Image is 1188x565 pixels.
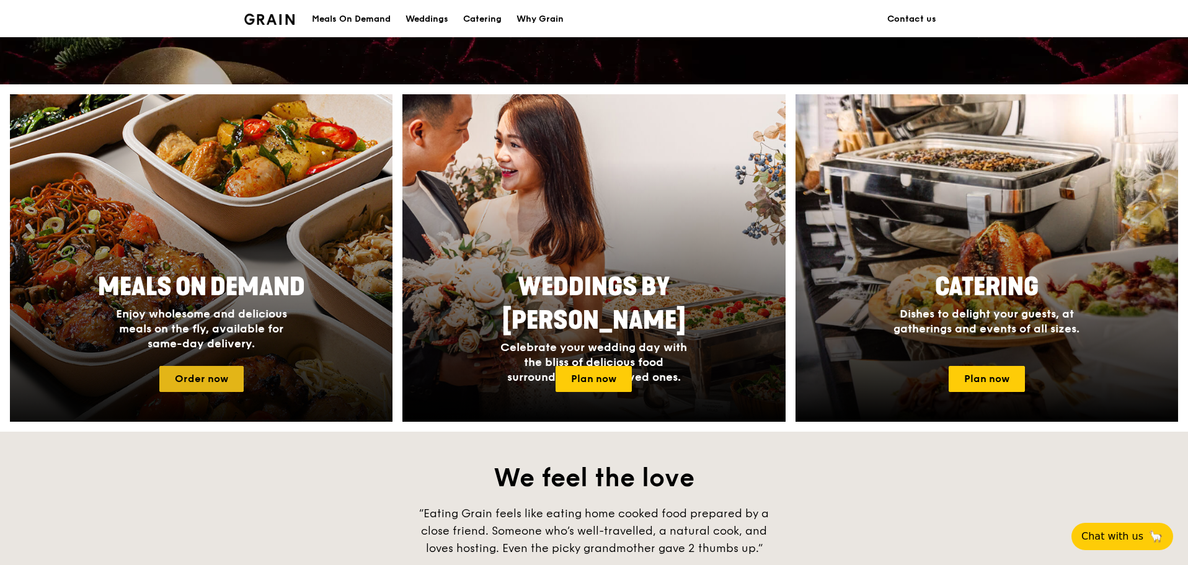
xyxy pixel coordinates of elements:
a: Weddings [398,1,456,38]
button: Chat with us🦙 [1071,523,1173,550]
div: “Eating Grain feels like eating home cooked food prepared by a close friend. Someone who’s well-t... [408,505,780,557]
a: Catering [456,1,509,38]
img: weddings-card.4f3003b8.jpg [402,94,785,422]
a: Plan now [556,366,632,392]
a: Plan now [949,366,1025,392]
a: Meals On DemandEnjoy wholesome and delicious meals on the fly, available for same-day delivery.Or... [10,94,392,422]
img: catering-card.e1cfaf3e.jpg [796,94,1178,422]
a: Contact us [880,1,944,38]
div: Weddings [406,1,448,38]
span: Weddings by [PERSON_NAME] [502,272,686,336]
div: Why Grain [516,1,564,38]
span: Meals On Demand [98,272,305,302]
span: Celebrate your wedding day with the bliss of delicious food surrounded by your loved ones. [500,340,687,384]
a: Order now [159,366,244,392]
a: Why Grain [509,1,571,38]
span: Enjoy wholesome and delicious meals on the fly, available for same-day delivery. [116,307,287,350]
span: 🦙 [1148,529,1163,544]
div: Meals On Demand [312,1,391,38]
a: CateringDishes to delight your guests, at gatherings and events of all sizes.Plan now [796,94,1178,422]
a: Weddings by [PERSON_NAME]Celebrate your wedding day with the bliss of delicious food surrounded b... [402,94,785,422]
span: Catering [935,272,1039,302]
img: Grain [244,14,295,25]
span: Dishes to delight your guests, at gatherings and events of all sizes. [893,307,1079,336]
span: Chat with us [1081,529,1143,544]
div: Catering [463,1,502,38]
